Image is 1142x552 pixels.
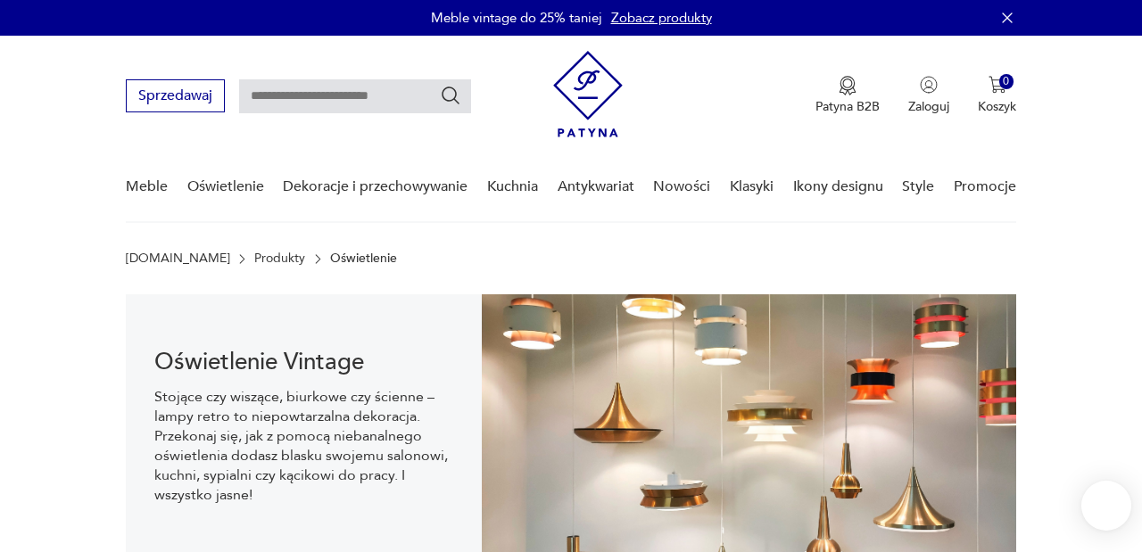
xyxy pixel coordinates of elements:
[908,98,949,115] p: Zaloguj
[1081,481,1131,531] iframe: Smartsupp widget button
[431,9,602,27] p: Meble vintage do 25% taniej
[126,251,230,266] a: [DOMAIN_NAME]
[487,152,538,221] a: Kuchnia
[730,152,774,221] a: Klasyki
[978,76,1016,115] button: 0Koszyk
[920,76,938,94] img: Ikonka użytkownika
[154,351,453,373] h1: Oświetlenie Vintage
[126,152,168,221] a: Meble
[126,91,225,103] a: Sprzedawaj
[283,152,468,221] a: Dekoracje i przechowywanie
[558,152,634,221] a: Antykwariat
[815,76,880,115] a: Ikona medaluPatyna B2B
[999,74,1014,89] div: 0
[126,79,225,112] button: Sprzedawaj
[989,76,1006,94] img: Ikona koszyka
[839,76,856,95] img: Ikona medalu
[793,152,883,221] a: Ikony designu
[908,76,949,115] button: Zaloguj
[653,152,710,221] a: Nowości
[815,76,880,115] button: Patyna B2B
[330,251,397,266] p: Oświetlenie
[611,9,712,27] a: Zobacz produkty
[815,98,880,115] p: Patyna B2B
[553,51,623,137] img: Patyna - sklep z meblami i dekoracjami vintage
[187,152,264,221] a: Oświetlenie
[978,98,1016,115] p: Koszyk
[154,387,453,505] p: Stojące czy wiszące, biurkowe czy ścienne – lampy retro to niepowtarzalna dekoracja. Przekonaj si...
[902,152,934,221] a: Style
[440,85,461,106] button: Szukaj
[954,152,1016,221] a: Promocje
[254,251,305,266] a: Produkty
